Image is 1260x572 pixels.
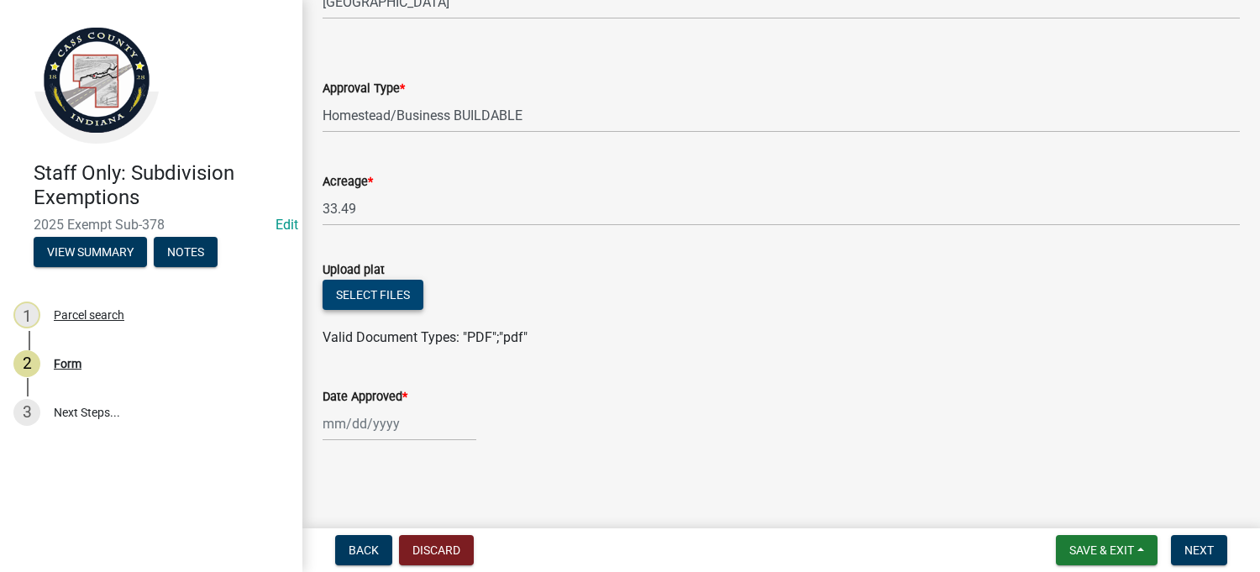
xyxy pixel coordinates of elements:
[54,358,81,370] div: Form
[13,350,40,377] div: 2
[34,237,147,267] button: View Summary
[154,237,218,267] button: Notes
[154,246,218,260] wm-modal-confirm: Notes
[323,265,385,276] label: Upload plat
[323,83,405,95] label: Approval Type
[1056,535,1158,565] button: Save & Exit
[323,176,373,188] label: Acreage
[323,407,476,441] input: mm/dd/yyyy
[13,302,40,328] div: 1
[399,535,474,565] button: Discard
[1171,535,1227,565] button: Next
[276,217,298,233] wm-modal-confirm: Edit Application Number
[1184,543,1214,557] span: Next
[34,18,160,144] img: Cass County, Indiana
[34,161,289,210] h4: Staff Only: Subdivision Exemptions
[323,280,423,310] button: Select files
[276,217,298,233] a: Edit
[34,217,269,233] span: 2025 Exempt Sub-378
[323,391,407,403] label: Date Approved
[34,246,147,260] wm-modal-confirm: Summary
[335,535,392,565] button: Back
[323,329,528,345] span: Valid Document Types: "PDF";"pdf"
[349,543,379,557] span: Back
[54,309,124,321] div: Parcel search
[1069,543,1134,557] span: Save & Exit
[13,399,40,426] div: 3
